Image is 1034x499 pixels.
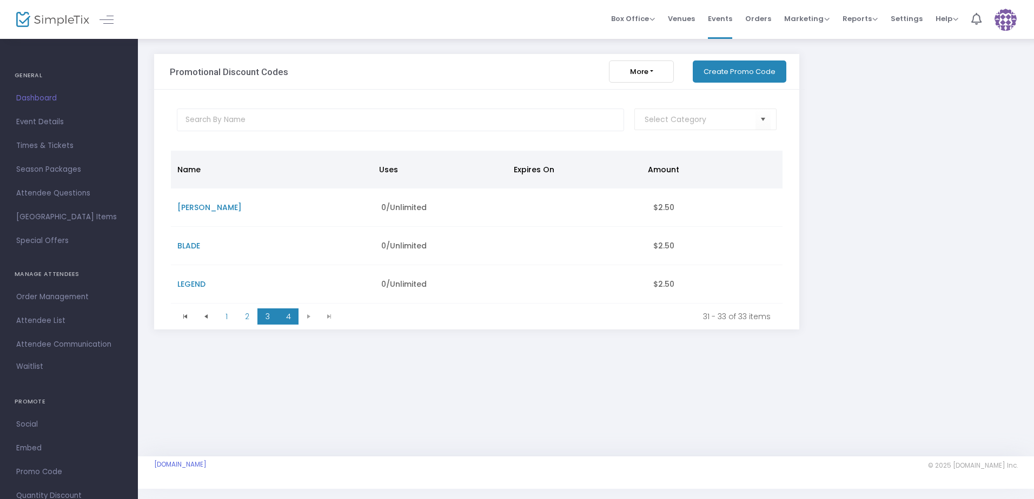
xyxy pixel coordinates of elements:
span: Special Offers [16,234,122,248]
span: Go to the first page [181,312,190,321]
kendo-pager-info: 31 - 33 of 33 items [347,311,771,322]
span: Attendee Questions [16,186,122,200]
span: LEGEND [177,279,206,289]
span: Box Office [611,14,655,24]
h4: PROMOTE [15,391,123,413]
span: 0/Unlimited [381,279,427,289]
span: $2.50 [653,279,674,289]
span: Waitlist [16,361,43,372]
span: Go to the previous page [196,308,216,325]
a: [DOMAIN_NAME] [154,460,207,469]
span: Reports [843,14,878,24]
span: Promo Code [16,465,122,479]
span: 0/Unlimited [381,202,427,213]
div: Data table [171,151,783,304]
span: Venues [668,5,695,32]
span: Season Packages [16,163,122,177]
span: Uses [379,164,398,175]
button: More [609,60,674,83]
h4: MANAGE ATTENDEES [15,264,123,285]
span: Go to the first page [175,308,196,325]
input: Search By Name [177,109,624,131]
span: Attendee Communication [16,338,122,352]
span: Page 3 [257,308,278,325]
span: [GEOGRAPHIC_DATA] Items [16,210,122,224]
span: Go to the previous page [202,312,210,321]
span: Expires On [514,164,554,175]
span: Help [936,14,958,24]
button: Create Promo Code [693,60,786,83]
span: [PERSON_NAME] [177,202,242,213]
span: Settings [891,5,923,32]
span: Page 1 [216,308,237,325]
span: Events [708,5,732,32]
span: Order Management [16,290,122,304]
span: Marketing [784,14,830,24]
span: © 2025 [DOMAIN_NAME] Inc. [928,461,1018,470]
span: Social [16,417,122,431]
h4: GENERAL [15,65,123,86]
span: Attendee List [16,314,122,328]
span: Dashboard [16,91,122,105]
span: Name [177,164,201,175]
button: Select [755,109,771,131]
span: Times & Tickets [16,139,122,153]
span: Page 2 [237,308,257,325]
span: Orders [745,5,771,32]
span: Event Details [16,115,122,129]
input: NO DATA FOUND [645,114,755,125]
span: 0/Unlimited [381,240,427,251]
h3: Promotional Discount Codes [170,66,288,77]
span: $2.50 [653,202,674,213]
span: Page 4 [278,308,299,325]
span: Embed [16,441,122,455]
span: BLADE [177,240,200,251]
span: Amount [648,164,679,175]
span: $2.50 [653,240,674,251]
